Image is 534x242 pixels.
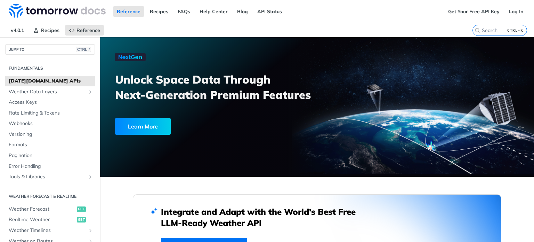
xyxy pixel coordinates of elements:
img: Tomorrow.io Weather API Docs [9,4,106,18]
button: Show subpages for Tools & Libraries [88,174,93,180]
svg: Search [475,28,480,33]
a: Weather TimelinesShow subpages for Weather Timelines [5,225,95,236]
span: Weather Data Layers [9,88,86,95]
a: Error Handling [5,161,95,172]
span: Tools & Libraries [9,173,86,180]
a: Access Keys [5,97,95,108]
span: Weather Forecast [9,206,75,213]
a: API Status [253,6,286,17]
a: Reference [113,6,144,17]
a: Help Center [196,6,232,17]
a: Blog [233,6,252,17]
a: Pagination [5,150,95,161]
div: Learn More [115,118,171,135]
a: Webhooks [5,118,95,129]
a: Get Your Free API Key [444,6,503,17]
kbd: CTRL-K [505,27,525,34]
a: Recipes [146,6,172,17]
button: Show subpages for Weather Data Layers [88,89,93,95]
span: Pagination [9,152,93,159]
a: Learn More [115,118,283,135]
a: Formats [5,140,95,150]
span: [DATE][DOMAIN_NAME] APIs [9,78,93,85]
a: Recipes [30,25,63,36]
span: Realtime Weather [9,216,75,223]
img: NextGen [115,53,146,61]
a: Weather Forecastget [5,204,95,214]
span: get [77,217,86,223]
h2: Integrate and Adapt with the World’s Best Free LLM-Ready Weather API [161,206,366,228]
a: Weather Data LayersShow subpages for Weather Data Layers [5,87,95,97]
h2: Weather Forecast & realtime [5,193,95,200]
a: Log In [505,6,527,17]
a: Rate Limiting & Tokens [5,108,95,118]
span: Error Handling [9,163,93,170]
h3: Unlock Space Data Through Next-Generation Premium Features [115,72,325,102]
span: Recipes [41,27,59,33]
span: Reference [76,27,100,33]
span: v4.0.1 [7,25,28,36]
span: Weather Timelines [9,227,86,234]
a: Versioning [5,129,95,140]
button: JUMP TOCTRL-/ [5,44,95,55]
span: Formats [9,141,93,148]
span: get [77,206,86,212]
a: Tools & LibrariesShow subpages for Tools & Libraries [5,172,95,182]
h2: Fundamentals [5,65,95,71]
span: CTRL-/ [76,47,91,52]
a: [DATE][DOMAIN_NAME] APIs [5,76,95,86]
button: Show subpages for Weather Timelines [88,228,93,233]
a: Realtime Weatherget [5,214,95,225]
span: Rate Limiting & Tokens [9,110,93,117]
a: FAQs [174,6,194,17]
a: Reference [65,25,104,36]
span: Access Keys [9,99,93,106]
span: Webhooks [9,120,93,127]
span: Versioning [9,131,93,138]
